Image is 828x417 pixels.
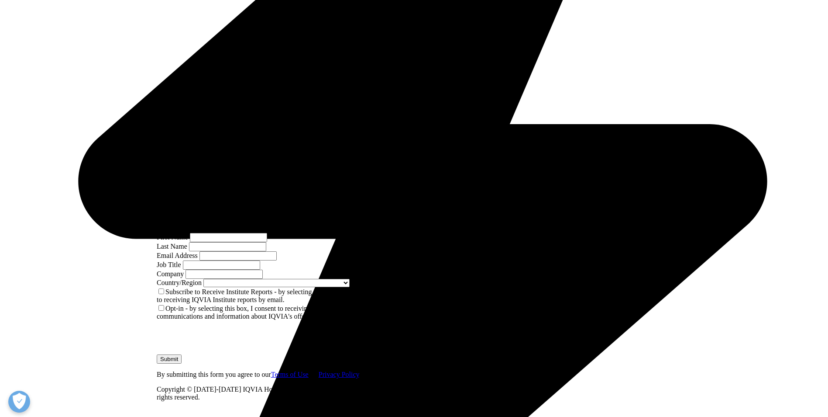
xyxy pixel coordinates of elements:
[271,371,309,378] a: Terms of Use
[157,305,344,320] label: Opt-in - by selecting this box, I consent to receiving marketing communications and information a...
[158,305,164,311] input: Opt-in - by selecting this box, I consent to receiving marketing communications and information a...
[157,288,365,303] label: Subscribe to Receive Institute Reports - by selecting this box, I consent to receiving IQVIA Inst...
[158,288,164,294] input: Subscribe to Receive Institute Reports - by selecting this box, I consent to receiving IQVIA Inst...
[157,233,188,241] label: First Name
[157,252,198,259] label: Email Address
[157,270,184,278] label: Company
[8,391,30,413] button: Open Preferences
[157,320,289,354] iframe: reCAPTCHA
[157,261,181,268] label: Job Title
[157,243,187,250] label: Last Name
[319,371,359,378] a: Privacy Policy
[157,210,368,226] p: Please fill out this form to complete your request, and your download will begin immediately.
[157,371,368,379] p: By submitting this form you agree to our and .
[157,354,182,364] input: Submit
[157,279,202,286] label: Country/Region
[157,192,368,202] h3: We are excited to share our latest thinking with you
[157,386,368,401] p: Copyright © [DATE]-[DATE] IQVIA Holdings Inc. and its affiliates. All rights reserved.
